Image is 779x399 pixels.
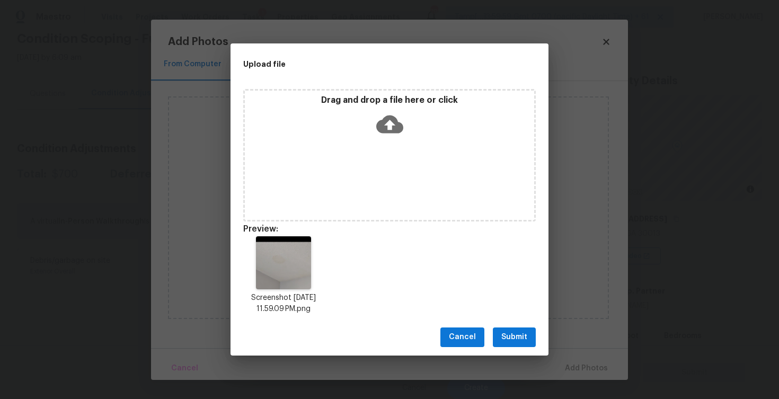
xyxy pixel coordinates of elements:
img: OgPon93wow4AAAAASUVORK5CYII= [256,236,312,289]
span: Submit [501,331,527,344]
p: Screenshot [DATE] 11.59.09 PM.png [243,292,324,315]
button: Submit [493,327,536,347]
span: Cancel [449,331,476,344]
h2: Upload file [243,58,488,70]
button: Cancel [440,327,484,347]
p: Drag and drop a file here or click [245,95,534,106]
